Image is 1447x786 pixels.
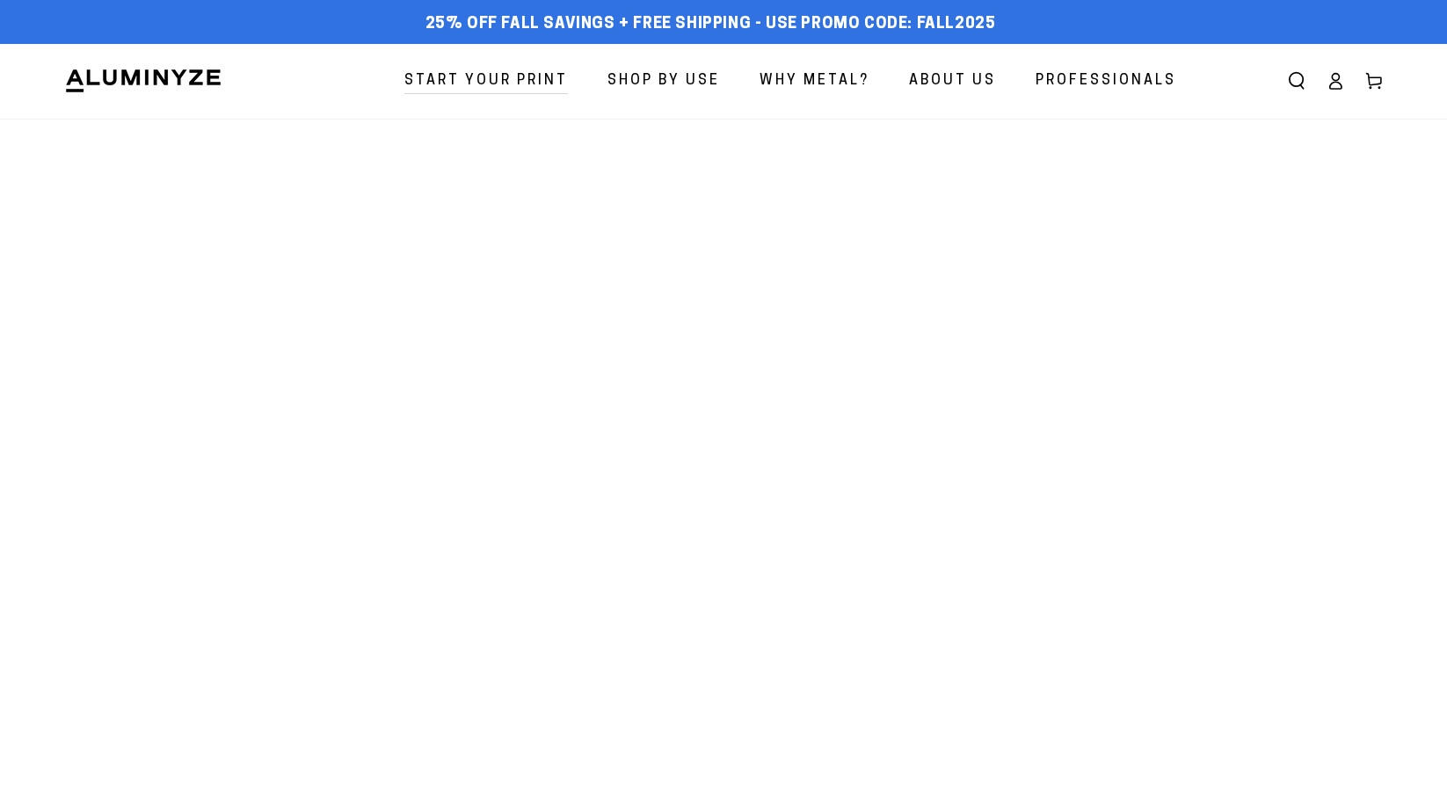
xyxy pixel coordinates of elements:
span: Start Your Print [404,69,568,94]
a: About Us [896,58,1009,105]
span: Professionals [1036,69,1176,94]
a: Start Your Print [391,58,581,105]
span: 25% off FALL Savings + Free Shipping - Use Promo Code: FALL2025 [425,15,996,34]
a: Shop By Use [594,58,733,105]
span: Why Metal? [760,69,869,94]
img: Aluminyze [64,68,222,94]
summary: Search our site [1277,62,1316,100]
span: Shop By Use [607,69,720,94]
a: Why Metal? [746,58,883,105]
span: About Us [909,69,996,94]
a: Professionals [1022,58,1189,105]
